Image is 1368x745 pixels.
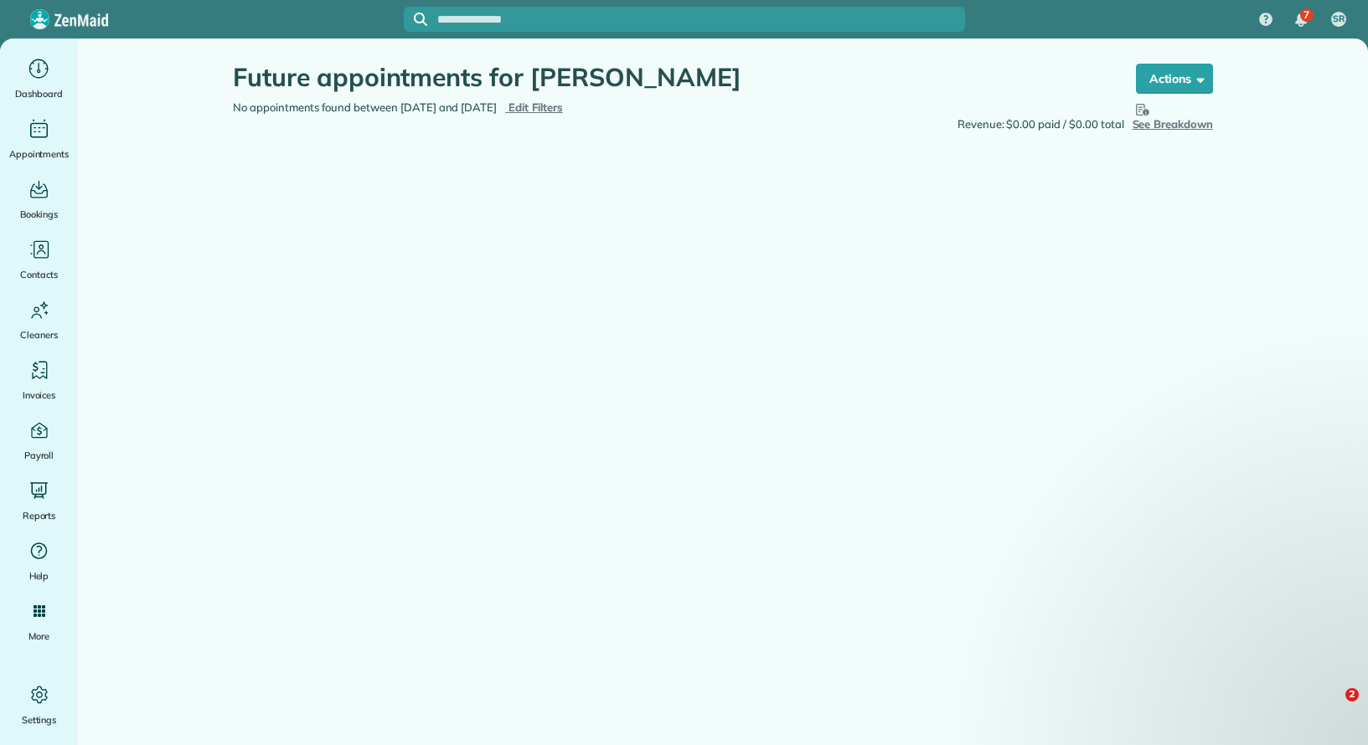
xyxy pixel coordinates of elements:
h1: Future appointments for [PERSON_NAME] [233,64,1104,91]
a: Reports [7,477,71,524]
span: Cleaners [20,326,58,343]
span: Reports [23,507,56,524]
span: More [28,628,49,645]
span: 7 [1303,8,1309,22]
button: Actions [1136,64,1213,94]
span: Appointments [9,146,70,162]
button: See Breakdown [1133,100,1214,133]
span: Bookings [20,206,59,223]
a: Cleaners [7,296,71,343]
a: Invoices [7,357,71,403]
span: Payroll [24,447,54,464]
a: Payroll [7,417,71,464]
a: Contacts [7,236,71,283]
a: Bookings [7,176,71,223]
a: Dashboard [7,55,71,102]
span: See Breakdown [1133,100,1214,131]
a: Help [7,537,71,584]
a: Appointments [7,116,71,162]
div: 7 unread notifications [1283,2,1319,39]
a: Edit Filters [505,100,563,114]
span: Settings [22,712,57,728]
span: SR [1333,13,1345,26]
span: Invoices [23,387,56,403]
span: 2 [1345,688,1359,701]
span: Help [29,568,49,584]
button: Focus search [404,13,427,26]
a: Settings [7,681,71,728]
span: Contacts [20,266,58,283]
div: No appointments found between [DATE] and [DATE] [220,100,723,116]
span: Revenue: $0.00 paid / $0.00 total [958,116,1124,133]
iframe: Intercom live chat [1311,688,1351,728]
span: Dashboard [15,85,63,102]
span: Edit Filters [508,100,563,114]
svg: Focus search [414,13,427,26]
